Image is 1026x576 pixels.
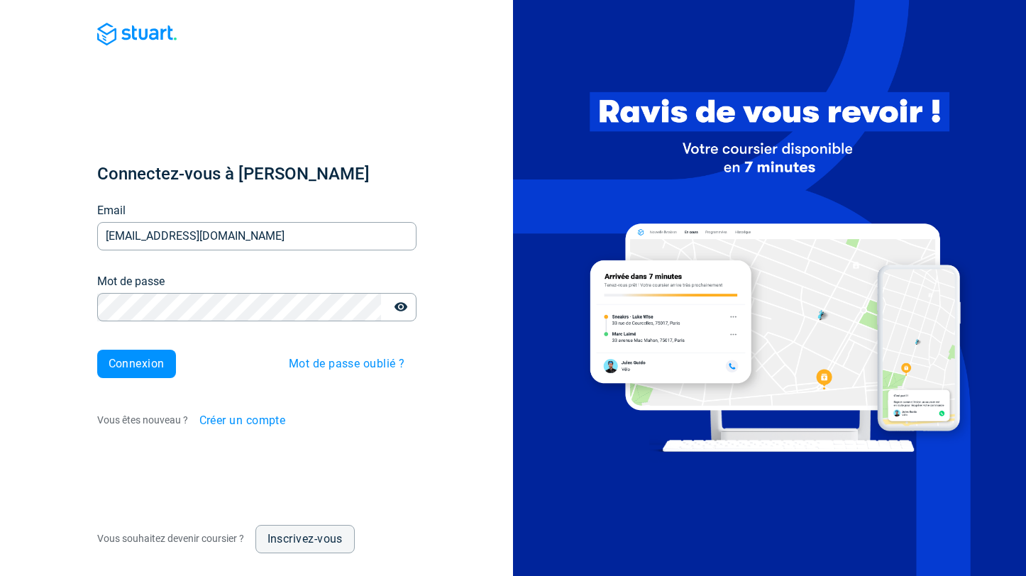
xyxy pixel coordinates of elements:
[267,533,343,545] span: Inscrivez-vous
[109,358,165,370] span: Connexion
[289,358,405,370] span: Mot de passe oublié ?
[97,202,126,219] label: Email
[97,273,165,290] label: Mot de passe
[97,350,176,378] button: Connexion
[277,350,417,378] button: Mot de passe oublié ?
[97,162,417,185] h1: Connectez-vous à [PERSON_NAME]
[97,414,188,426] span: Vous êtes nouveau ?
[97,23,177,45] img: Blue logo
[199,415,286,426] span: Créer un compte
[188,406,297,435] button: Créer un compte
[255,525,355,553] a: Inscrivez-vous
[97,533,244,544] span: Vous souhaitez devenir coursier ?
